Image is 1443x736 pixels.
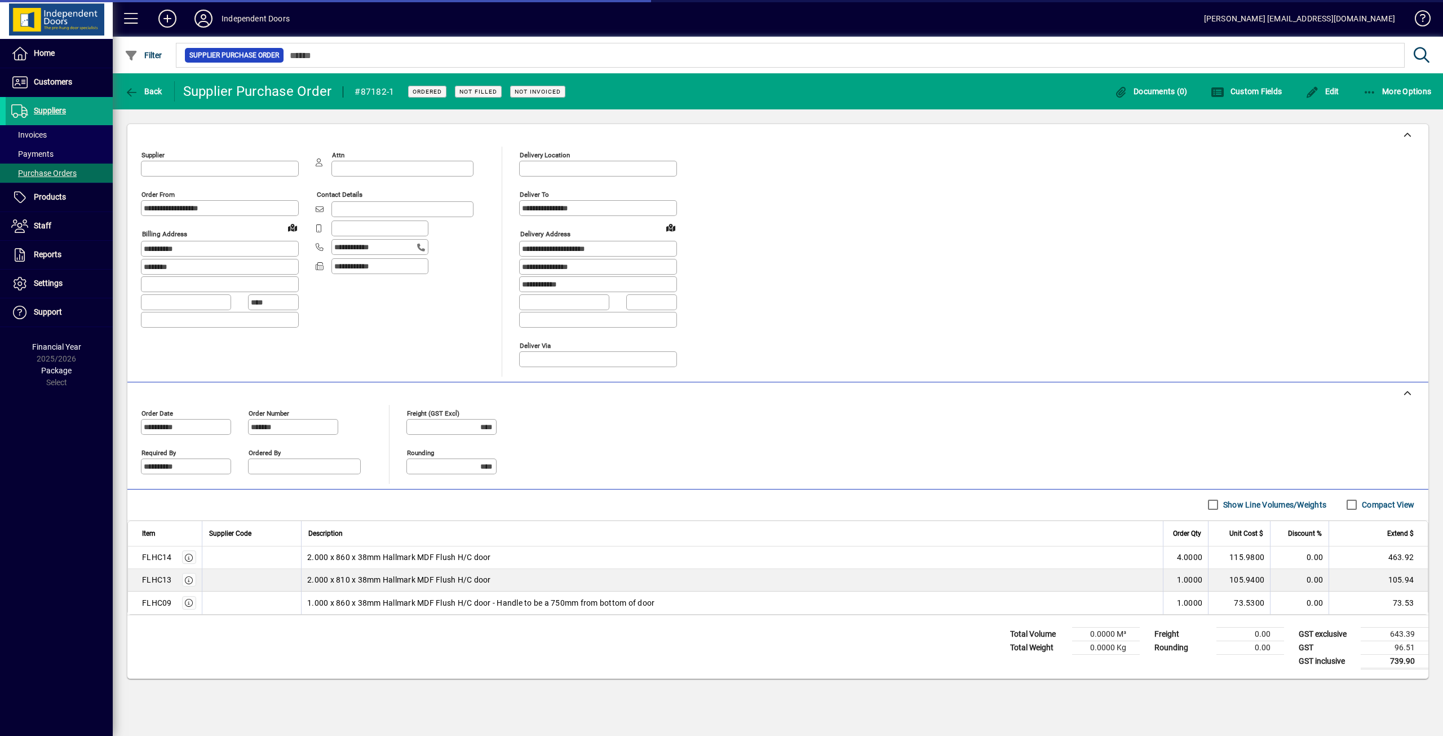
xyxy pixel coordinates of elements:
[11,149,54,158] span: Payments
[1360,499,1414,510] label: Compact View
[6,298,113,327] a: Support
[122,45,165,65] button: Filter
[1072,641,1140,654] td: 0.0000 Kg
[149,8,185,29] button: Add
[142,552,172,563] div: FLHC14
[1229,527,1263,540] span: Unit Cost $
[307,574,491,585] span: 2.000 x 810 x 38mm Hallmark MDF Flush H/C door
[1361,627,1428,641] td: 643.39
[1293,627,1361,641] td: GST exclusive
[520,341,551,349] mat-label: Deliver via
[141,448,176,456] mat-label: Required by
[1204,10,1395,28] div: [PERSON_NAME] [EMAIL_ADDRESS][DOMAIN_NAME]
[307,597,654,609] span: 1.000 x 860 x 38mm Hallmark MDF Flush H/C door - Handle to be a 750mm from bottom of door
[6,270,113,298] a: Settings
[6,144,113,164] a: Payments
[1072,627,1140,641] td: 0.0000 M³
[1216,627,1284,641] td: 0.00
[1361,654,1428,668] td: 739.90
[332,151,344,159] mat-label: Attn
[41,366,72,375] span: Package
[1270,592,1329,614] td: 0.00
[1387,527,1414,540] span: Extend $
[1004,627,1072,641] td: Total Volume
[183,82,332,100] div: Supplier Purchase Order
[222,10,290,28] div: Independent Doors
[142,597,172,609] div: FLHC09
[1114,87,1188,96] span: Documents (0)
[407,409,459,417] mat-label: Freight (GST excl)
[1361,641,1428,654] td: 96.51
[515,88,561,95] span: Not Invoiced
[1303,81,1342,102] button: Edit
[1208,569,1270,592] td: 105.9400
[125,51,162,60] span: Filter
[125,87,162,96] span: Back
[113,81,175,102] app-page-header-button: Back
[6,125,113,144] a: Invoices
[307,552,491,563] span: 2.000 x 860 x 38mm Hallmark MDF Flush H/C door
[284,218,302,236] a: View on map
[1216,641,1284,654] td: 0.00
[122,81,165,102] button: Back
[1149,627,1216,641] td: Freight
[1363,87,1432,96] span: More Options
[308,527,343,540] span: Description
[1208,81,1285,102] button: Custom Fields
[6,212,113,240] a: Staff
[141,409,173,417] mat-label: Order date
[34,77,72,86] span: Customers
[1163,569,1208,592] td: 1.0000
[1163,547,1208,569] td: 4.0000
[34,49,55,58] span: Home
[1329,547,1428,569] td: 463.92
[11,169,77,178] span: Purchase Orders
[34,307,62,316] span: Support
[520,151,570,159] mat-label: Delivery Location
[1208,547,1270,569] td: 115.9800
[1112,81,1190,102] button: Documents (0)
[34,279,63,288] span: Settings
[249,448,281,456] mat-label: Ordered by
[355,83,394,101] div: #87182-1
[6,183,113,211] a: Products
[6,164,113,183] a: Purchase Orders
[1329,569,1428,592] td: 105.94
[1293,641,1361,654] td: GST
[1288,527,1322,540] span: Discount %
[249,409,289,417] mat-label: Order number
[1208,592,1270,614] td: 73.5300
[6,68,113,96] a: Customers
[142,527,156,540] span: Item
[32,342,81,351] span: Financial Year
[1305,87,1339,96] span: Edit
[142,574,172,585] div: FLHC13
[407,448,434,456] mat-label: Rounding
[1406,2,1429,39] a: Knowledge Base
[34,221,51,230] span: Staff
[141,191,175,199] mat-label: Order from
[34,192,66,201] span: Products
[1004,641,1072,654] td: Total Weight
[662,218,680,236] a: View on map
[1293,654,1361,668] td: GST inclusive
[1221,499,1326,510] label: Show Line Volumes/Weights
[1163,592,1208,614] td: 1.0000
[1173,527,1201,540] span: Order Qty
[1270,547,1329,569] td: 0.00
[413,88,442,95] span: Ordered
[209,527,251,540] span: Supplier Code
[6,241,113,269] a: Reports
[1149,641,1216,654] td: Rounding
[189,50,279,61] span: Supplier Purchase Order
[34,106,66,115] span: Suppliers
[11,130,47,139] span: Invoices
[34,250,61,259] span: Reports
[6,39,113,68] a: Home
[141,151,165,159] mat-label: Supplier
[459,88,497,95] span: Not Filled
[520,191,549,199] mat-label: Deliver To
[1360,81,1435,102] button: More Options
[1329,592,1428,614] td: 73.53
[185,8,222,29] button: Profile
